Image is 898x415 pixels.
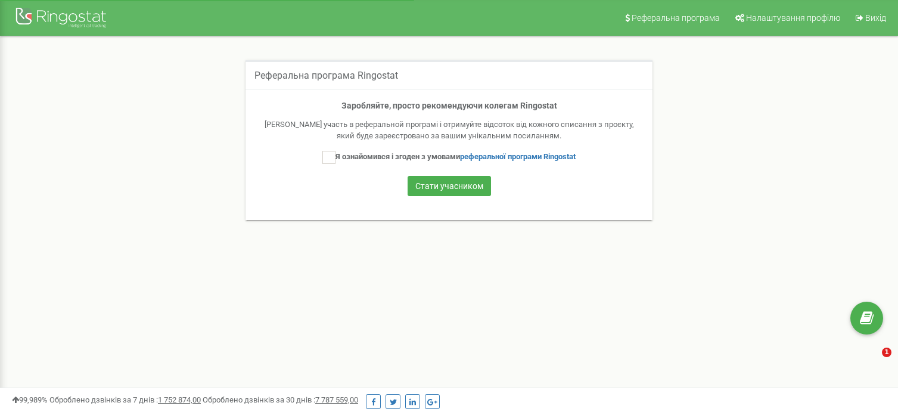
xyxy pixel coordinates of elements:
span: Реферальна програма [632,13,720,23]
span: 99,989% [12,395,48,404]
h4: Заробляйте, просто рекомендуючи колегам Ringostat [257,101,641,110]
iframe: Intercom live chat [857,348,886,376]
span: Оброблено дзвінків за 30 днів : [203,395,358,404]
u: 7 787 559,00 [315,395,358,404]
span: 1 [882,348,891,357]
label: Я ознайомився і згоден з умовами [322,151,576,164]
h5: Реферальна програма Ringostat [254,70,398,81]
span: Вихід [865,13,886,23]
button: Стати учасником [408,176,491,196]
a: реферальної програми Ringostat [460,152,576,161]
span: Оброблено дзвінків за 7 днів : [49,395,201,404]
u: 1 752 874,00 [158,395,201,404]
span: Налаштування профілю [746,13,840,23]
div: [PERSON_NAME] участь в реферальной програмі і отримуйте відсоток від кожного списання з проєкту, ... [257,119,641,141]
